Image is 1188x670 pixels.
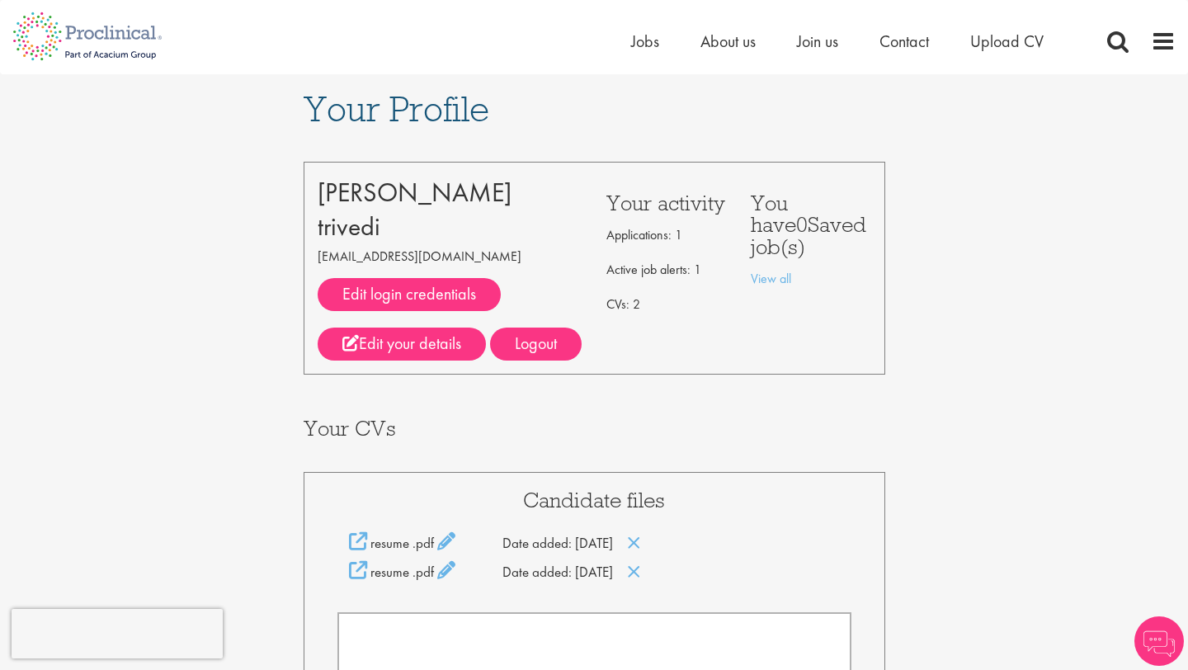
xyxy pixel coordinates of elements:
p: Active job alerts: 1 [606,257,726,283]
p: [EMAIL_ADDRESS][DOMAIN_NAME] [318,243,582,270]
p: Applications: 1 [606,222,726,248]
span: 0 [796,210,808,238]
div: Logout [490,328,582,361]
div: trivedi [318,210,582,243]
a: View all [751,270,791,287]
div: Date added: [DATE] [337,532,851,553]
h3: Your activity [606,192,726,214]
div: [PERSON_NAME] [318,176,582,210]
span: Your Profile [304,87,489,131]
a: Edit login credentials [318,278,501,311]
a: Contact [879,31,929,52]
h3: You have Saved job(s) [751,192,870,257]
a: Join us [797,31,838,52]
p: CVs: 2 [606,291,726,318]
h3: Candidate files [337,489,851,511]
span: .pdf [412,534,434,552]
a: About us [700,31,756,52]
a: Jobs [631,31,659,52]
a: Upload CV [970,31,1044,52]
div: Date added: [DATE] [337,561,851,582]
h3: Your CVs [304,418,885,439]
span: resume [370,534,409,552]
span: resume [370,563,409,581]
img: Chatbot [1134,616,1184,666]
a: Edit your details [318,328,486,361]
iframe: reCAPTCHA [12,609,223,658]
span: .pdf [412,563,434,581]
